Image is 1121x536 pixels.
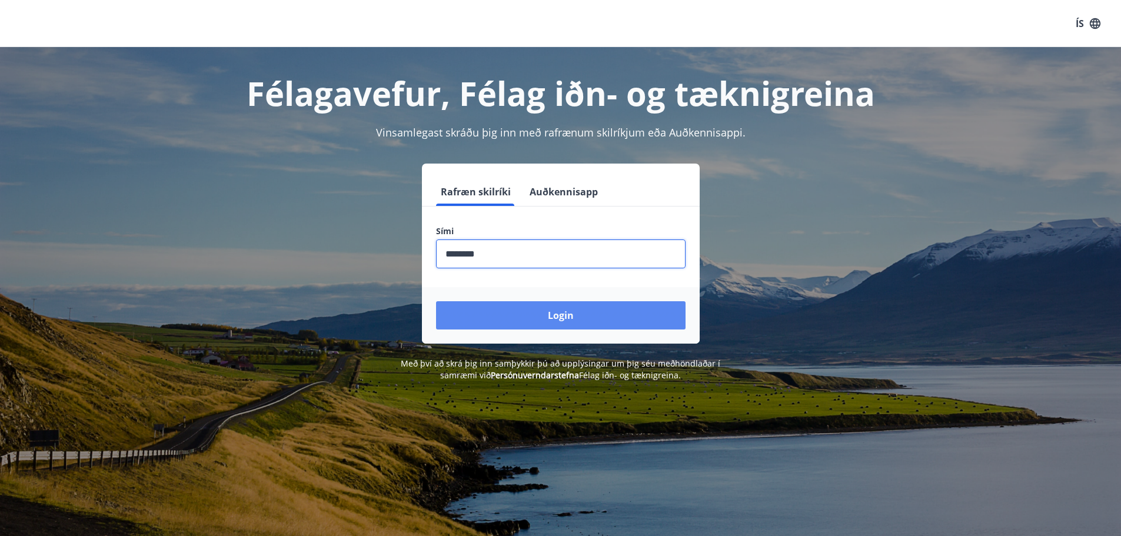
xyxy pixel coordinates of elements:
[151,71,970,115] h1: Félagavefur, Félag iðn- og tæknigreina
[436,178,515,206] button: Rafræn skilríki
[491,369,579,381] a: Persónuverndarstefna
[525,178,603,206] button: Auðkennisapp
[1069,13,1107,34] button: ÍS
[436,225,686,237] label: Sími
[401,358,720,381] span: Með því að skrá þig inn samþykkir þú að upplýsingar um þig séu meðhöndlaðar í samræmi við Félag i...
[376,125,746,139] span: Vinsamlegast skráðu þig inn með rafrænum skilríkjum eða Auðkennisappi.
[436,301,686,329] button: Login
